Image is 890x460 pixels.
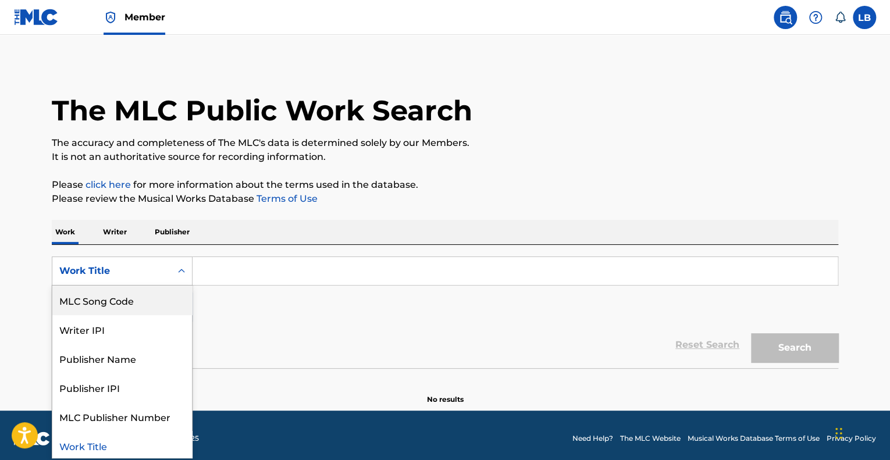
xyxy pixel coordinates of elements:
a: Musical Works Database Terms of Use [688,433,820,444]
img: MLC Logo [14,9,59,26]
form: Search Form [52,256,838,368]
div: Notifications [834,12,846,23]
div: Drag [835,416,842,451]
a: Need Help? [572,433,613,444]
a: Public Search [774,6,797,29]
div: Publisher Name [52,344,192,373]
p: Please for more information about the terms used in the database. [52,178,838,192]
div: Publisher IPI [52,373,192,402]
div: User Menu [853,6,876,29]
p: Work [52,220,79,244]
img: help [809,10,823,24]
p: Publisher [151,220,193,244]
div: Help [804,6,827,29]
span: Member [124,10,165,24]
div: MLC Song Code [52,286,192,315]
div: Work Title [52,431,192,460]
p: Writer [99,220,130,244]
a: Terms of Use [254,193,318,204]
img: search [778,10,792,24]
a: click here [86,179,131,190]
div: MLC Publisher Number [52,402,192,431]
p: No results [427,380,464,405]
div: Work Title [59,264,164,278]
p: The accuracy and completeness of The MLC's data is determined solely by our Members. [52,136,838,150]
div: Writer IPI [52,315,192,344]
p: It is not an authoritative source for recording information. [52,150,838,164]
img: Top Rightsholder [104,10,118,24]
p: Please review the Musical Works Database [52,192,838,206]
a: Privacy Policy [827,433,876,444]
a: The MLC Website [620,433,681,444]
h1: The MLC Public Work Search [52,93,472,128]
iframe: Chat Widget [832,404,890,460]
